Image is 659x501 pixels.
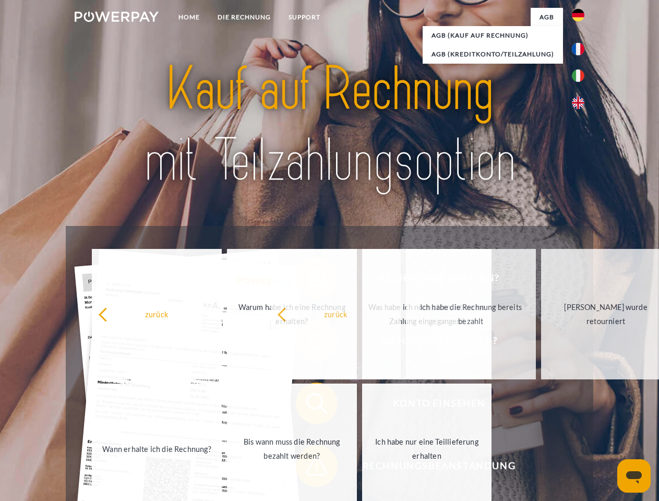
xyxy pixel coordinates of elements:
iframe: Schaltfläche zum Öffnen des Messaging-Fensters [617,459,651,493]
a: DIE RECHNUNG [209,8,280,27]
img: fr [572,43,584,55]
div: zurück [98,307,215,321]
img: title-powerpay_de.svg [100,50,559,200]
img: it [572,69,584,82]
div: Ich habe die Rechnung bereits bezahlt [412,300,530,328]
a: Home [170,8,209,27]
img: de [572,9,584,21]
div: zurück [277,307,394,321]
img: en [572,97,584,109]
div: Bis wann muss die Rechnung bezahlt werden? [233,435,351,463]
img: logo-powerpay-white.svg [75,11,159,22]
a: agb [531,8,563,27]
a: AGB (Kreditkonto/Teilzahlung) [423,45,563,64]
div: Ich habe nur eine Teillieferung erhalten [368,435,486,463]
a: SUPPORT [280,8,329,27]
a: AGB (Kauf auf Rechnung) [423,26,563,45]
div: Warum habe ich eine Rechnung erhalten? [233,300,351,328]
div: Wann erhalte ich die Rechnung? [98,442,215,456]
